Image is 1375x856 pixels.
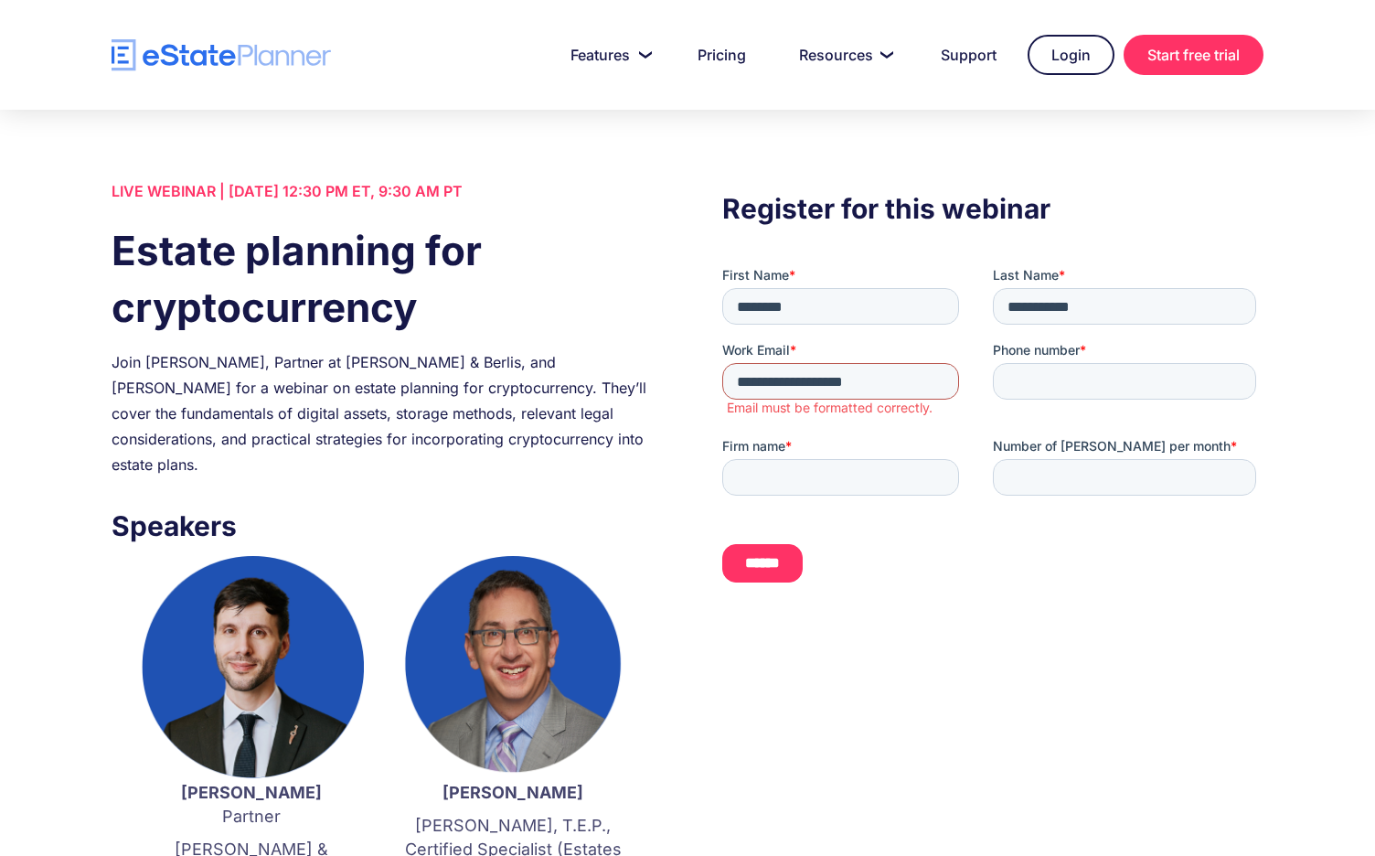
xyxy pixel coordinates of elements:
div: Join [PERSON_NAME], Partner at [PERSON_NAME] & Berlis, and [PERSON_NAME] for a webinar on estate ... [112,349,653,477]
iframe: Form 0 [722,266,1263,598]
strong: [PERSON_NAME] [181,783,322,802]
a: Resources [777,37,910,73]
a: home [112,39,331,71]
a: Support [919,37,1018,73]
a: Features [549,37,666,73]
h1: Estate planning for cryptocurrency [112,222,653,336]
h3: Speakers [112,505,653,547]
strong: [PERSON_NAME] [442,783,583,802]
a: Pricing [676,37,768,73]
div: LIVE WEBINAR | [DATE] 12:30 PM ET, 9:30 AM PT [112,178,653,204]
h3: Register for this webinar [722,187,1263,230]
a: Start free trial [1124,35,1263,75]
p: Partner [139,781,364,829]
a: Login [1028,35,1114,75]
